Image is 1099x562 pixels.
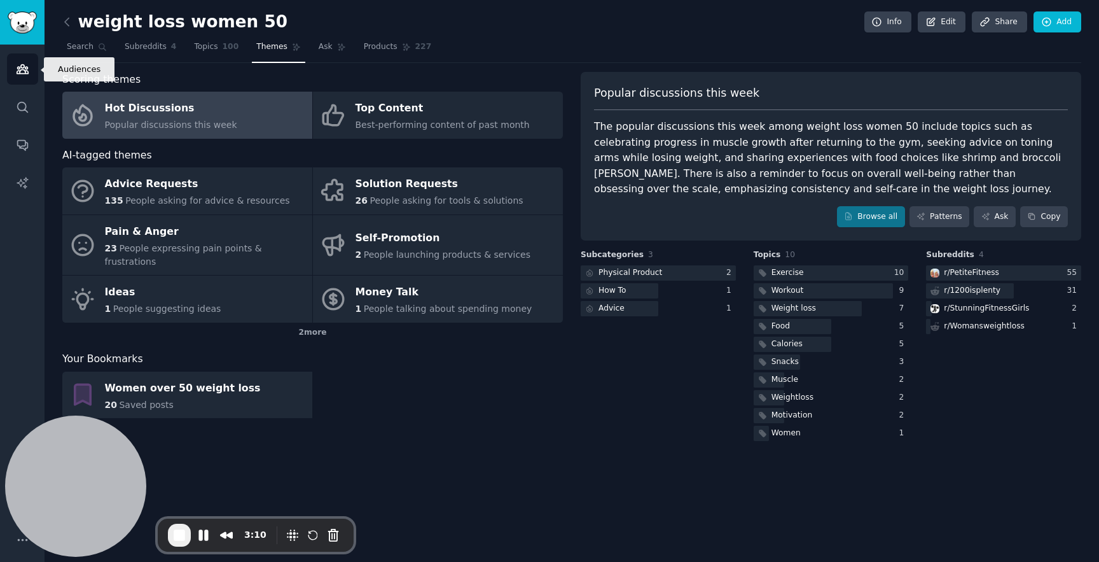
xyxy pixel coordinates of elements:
[62,37,111,63] a: Search
[754,426,909,442] a: Women1
[194,41,218,53] span: Topics
[754,265,909,281] a: Exercise10
[356,195,368,206] span: 26
[899,285,909,297] div: 9
[594,85,759,101] span: Popular discussions this week
[105,221,306,242] div: Pain & Anger
[1033,11,1081,33] a: Add
[105,400,117,410] span: 20
[370,195,523,206] span: People asking for tools & solutions
[899,356,909,368] div: 3
[8,11,37,34] img: GummySearch logo
[356,120,530,130] span: Best-performing content of past month
[62,276,312,323] a: Ideas1People suggesting ideas
[62,12,287,32] h2: weight loss women 50
[356,174,523,195] div: Solution Requests
[125,41,167,53] span: Subreddits
[944,267,999,279] div: r/ PetiteFitness
[67,41,93,53] span: Search
[979,250,984,259] span: 4
[785,250,795,259] span: 10
[837,206,905,228] a: Browse all
[771,356,799,368] div: Snacks
[581,283,736,299] a: How To1
[62,148,152,164] span: AI-tagged themes
[223,41,239,53] span: 100
[313,92,563,139] a: Top ContentBest-performing content of past month
[754,355,909,370] a: Snacks3
[356,249,362,260] span: 2
[754,337,909,353] a: Calories5
[1067,285,1081,297] div: 31
[1072,303,1081,314] div: 2
[771,392,813,404] div: Weightloss
[364,304,532,314] span: People talking about spending money
[899,374,909,386] div: 2
[364,41,397,53] span: Products
[899,410,909,421] div: 2
[926,301,1081,317] a: StunningFitnessGirlsr/StunningFitnessGirls2
[105,120,237,130] span: Popular discussions this week
[771,267,804,279] div: Exercise
[105,283,221,303] div: Ideas
[864,11,911,33] a: Info
[62,372,312,419] a: Women over 50 weight loss20Saved posts
[598,267,662,279] div: Physical Product
[105,195,123,206] span: 135
[726,303,736,314] div: 1
[909,206,969,228] a: Patterns
[926,319,1081,335] a: r/Womansweightloss1
[105,378,261,398] div: Women over 50 weight loss
[926,283,1081,299] a: r/1200isplenty31
[926,249,974,261] span: Subreddits
[314,37,350,63] a: Ask
[62,351,143,367] span: Your Bookmarks
[1072,321,1081,332] div: 1
[415,41,432,53] span: 227
[356,304,362,314] span: 1
[771,339,803,350] div: Calories
[190,37,243,63] a: Topics100
[972,11,1026,33] a: Share
[754,319,909,335] a: Food5
[113,304,221,314] span: People suggesting ideas
[313,276,563,323] a: Money Talk1People talking about spending money
[356,228,531,249] div: Self-Promotion
[364,249,530,260] span: People launching products & services
[252,37,305,63] a: Themes
[754,372,909,388] a: Muscle2
[1067,267,1081,279] div: 55
[771,285,804,297] div: Workout
[771,410,813,421] div: Motivation
[62,323,563,343] div: 2 more
[1020,206,1068,228] button: Copy
[899,321,909,332] div: 5
[62,92,312,139] a: Hot DiscussionsPopular discussions this week
[105,99,237,119] div: Hot Discussions
[771,374,798,386] div: Muscle
[771,303,816,314] div: Weight loss
[62,167,312,214] a: Advice Requests135People asking for advice & resources
[944,303,1029,314] div: r/ StunningFitnessGirls
[356,283,532,303] div: Money Talk
[944,321,1025,332] div: r/ Womansweightloss
[930,304,939,313] img: StunningFitnessGirls
[648,250,653,259] span: 3
[120,37,181,63] a: Subreddits4
[894,267,909,279] div: 10
[926,265,1081,281] a: PetiteFitnessr/PetiteFitness55
[899,303,909,314] div: 7
[581,265,736,281] a: Physical Product2
[899,392,909,404] div: 2
[771,428,801,439] div: Women
[754,390,909,406] a: Weightloss2
[726,285,736,297] div: 1
[105,243,262,267] span: People expressing pain points & frustrations
[581,249,644,261] span: Subcategories
[319,41,333,53] span: Ask
[754,249,781,261] span: Topics
[726,267,736,279] div: 2
[918,11,965,33] a: Edit
[771,321,790,332] div: Food
[899,339,909,350] div: 5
